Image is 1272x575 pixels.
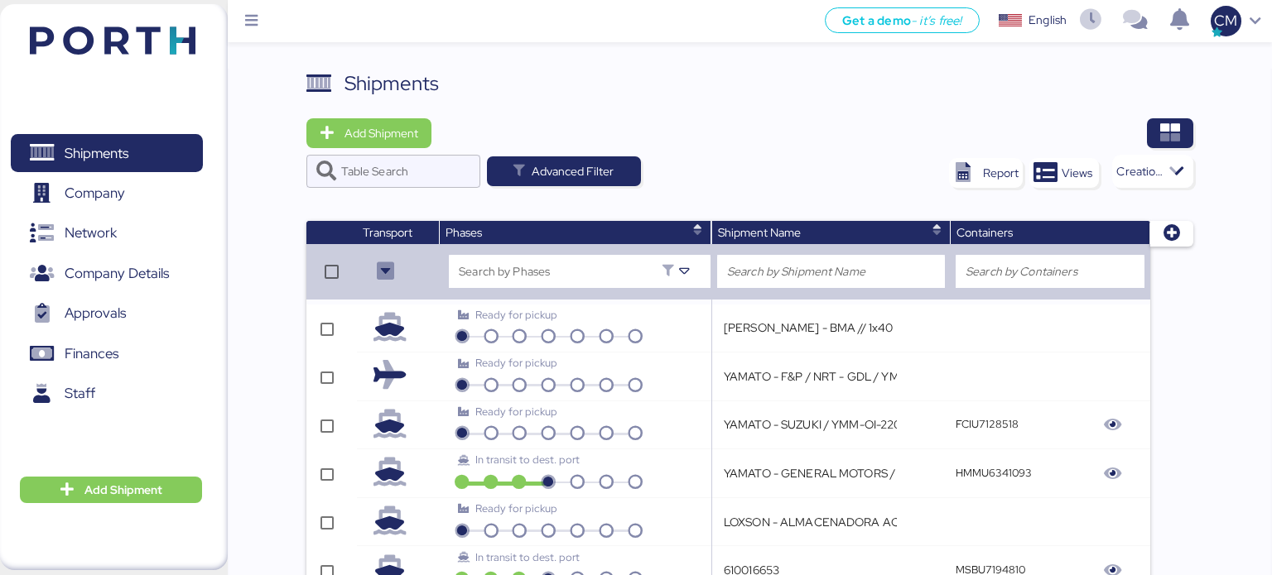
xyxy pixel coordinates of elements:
[11,134,203,172] a: Shipments
[65,221,117,245] span: Network
[238,7,266,36] button: Menu
[956,225,1013,240] span: Containers
[983,163,1019,183] div: Report
[11,175,203,213] a: Company
[956,417,1019,431] q-button: FCIU7128518
[718,225,801,240] span: Shipment Name
[487,156,641,186] button: Advanced Filter
[11,335,203,373] a: Finances
[341,155,470,188] input: Table Search
[1214,10,1237,31] span: CM
[475,550,580,564] span: In transit to dest. port
[11,295,203,333] a: Approvals
[306,118,431,148] button: Add Shipment
[65,301,126,325] span: Approvals
[65,261,169,285] span: Company Details
[532,161,614,181] span: Advanced Filter
[65,181,125,205] span: Company
[65,381,95,405] span: Staff
[966,261,1135,281] input: Search by Containers
[65,342,118,366] span: Finances
[475,308,557,322] span: Ready for pickup
[65,141,128,165] span: Shipments
[11,255,203,293] a: Company Details
[1029,158,1099,188] button: Views
[11,375,203,413] a: Staff
[446,225,482,240] span: Phases
[475,405,557,419] span: Ready for pickup
[956,466,1032,480] q-button: HMMU6341093
[344,123,418,143] span: Add Shipment
[475,453,580,467] span: In transit to dest. port
[1062,163,1092,183] span: Views
[949,158,1023,188] button: Report
[1029,12,1067,29] div: English
[363,225,412,240] span: Transport
[11,214,203,252] a: Network
[727,261,935,281] input: Search by Shipment Name
[84,480,162,500] span: Add Shipment
[475,501,557,515] span: Ready for pickup
[475,356,557,370] span: Ready for pickup
[344,69,439,98] div: Shipments
[20,477,202,503] button: Add Shipment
